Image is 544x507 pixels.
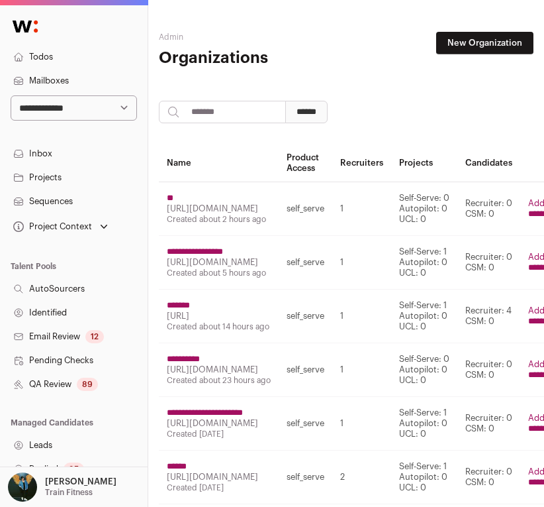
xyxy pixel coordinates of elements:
td: Recruiter: 4 CSM: 0 [457,290,520,343]
button: Open dropdown [5,473,119,502]
td: Self-Serve: 1 Autopilot: 0 UCL: 0 [391,397,457,451]
h1: Organizations [159,48,284,69]
div: Created about 2 hours ago [167,214,271,225]
a: New Organization [436,32,533,54]
img: 12031951-medium_jpg [8,473,37,502]
a: [URL][DOMAIN_NAME] [167,365,258,374]
td: 1 [332,343,391,397]
p: Train Fitness [45,487,93,498]
td: Recruiter: 0 CSM: 0 [457,182,520,236]
th: Projects [391,144,457,182]
a: [URL][DOMAIN_NAME] [167,204,258,213]
td: Recruiter: 0 CSM: 0 [457,343,520,397]
td: self_serve [279,182,332,236]
td: Self-Serve: 1 Autopilot: 0 UCL: 0 [391,290,457,343]
td: Self-Serve: 1 Autopilot: 0 UCL: 0 [391,451,457,504]
td: Self-Serve: 1 Autopilot: 0 UCL: 0 [391,236,457,290]
td: Recruiter: 0 CSM: 0 [457,451,520,504]
div: Project Context [11,221,92,232]
th: Name [159,144,279,182]
button: Open dropdown [11,217,111,236]
a: Admin [159,33,183,41]
a: [URL] [167,311,189,320]
th: Product Access [279,144,332,182]
td: Self-Serve: 0 Autopilot: 0 UCL: 0 [391,182,457,236]
a: [URL][DOMAIN_NAME] [167,258,258,266]
td: 1 [332,182,391,236]
td: 1 [332,290,391,343]
a: [URL][DOMAIN_NAME] [167,473,258,481]
td: self_serve [279,397,332,451]
div: Created [DATE] [167,482,271,493]
td: self_serve [279,343,332,397]
td: Self-Serve: 0 Autopilot: 0 UCL: 0 [391,343,457,397]
td: self_serve [279,236,332,290]
div: Created about 14 hours ago [167,321,271,332]
p: [PERSON_NAME] [45,477,116,487]
div: Created about 23 hours ago [167,375,271,386]
img: Wellfound [5,13,45,40]
td: 2 [332,451,391,504]
td: 1 [332,397,391,451]
th: Recruiters [332,144,391,182]
th: Candidates [457,144,520,182]
td: 1 [332,236,391,290]
td: self_serve [279,290,332,343]
td: Recruiter: 0 CSM: 0 [457,397,520,451]
div: Created about 5 hours ago [167,268,271,278]
div: Created [DATE] [167,429,271,439]
div: 85 [64,463,84,476]
div: 12 [85,330,104,343]
a: [URL][DOMAIN_NAME] [167,419,258,427]
td: self_serve [279,451,332,504]
div: 89 [77,378,98,391]
td: Recruiter: 0 CSM: 0 [457,236,520,290]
